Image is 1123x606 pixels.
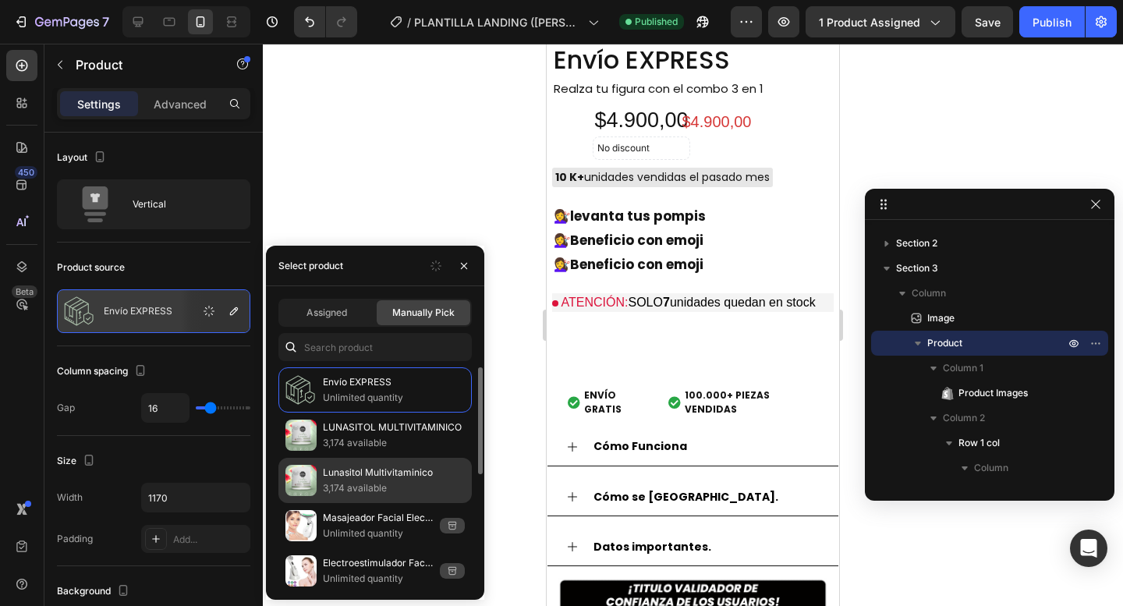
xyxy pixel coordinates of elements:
span: ATENCIÓN: [15,252,82,265]
span: Image [927,310,955,326]
img: collections [285,465,317,496]
span: 7 [116,252,123,265]
span: Published [635,15,678,29]
div: 450 [15,166,37,179]
div: Column spacing [57,361,150,382]
span: Column 1 [943,360,983,376]
p: Lunasitol Multivitaminico [323,465,465,480]
span: Column [912,285,946,301]
div: Padding [57,532,93,546]
span: Assigned [306,306,347,320]
div: Size [57,451,98,472]
iframe: Design area [547,44,839,606]
input: Auto [142,484,250,512]
div: $4.900,00 [134,67,231,90]
span: / [407,14,411,30]
p: 3,174 available [323,435,465,451]
div: Gap [57,401,75,415]
div: Vertical [133,186,228,222]
p: 💇‍♀️ [7,185,285,209]
div: unidades vendidas el pasado mes [5,124,226,144]
div: Add... [173,533,246,547]
span: Manually Pick [392,306,455,320]
img: collections [285,510,317,541]
p: Envío EXPRESS [104,306,172,317]
div: $4.900,00 [46,62,143,92]
p: SOLO unidades quedan en stock [5,250,287,268]
span: Section 2 [896,236,937,251]
button: Publish [1019,6,1085,37]
p: Masajeador Facial Electrico De Papada [323,510,434,526]
span: Column [974,460,1008,476]
div: Open Intercom Messenger [1070,530,1107,567]
span: Save [975,16,1001,29]
strong: Cómo se [GEOGRAPHIC_DATA]. [47,445,232,461]
strong: levanta tus pompis [23,163,159,182]
button: 7 [6,6,116,37]
img: product feature img [64,296,95,327]
div: Product source [57,260,125,275]
p: Advanced [154,96,207,112]
div: Beta [12,285,37,298]
p: Unlimited quantity [323,571,434,587]
p: Electroestimulador Facial con Terapia LED 6 en 1 [323,555,434,571]
p: 💇‍♀️ [7,161,285,185]
button: Save [962,6,1013,37]
p: Settings [77,96,121,112]
strong: Beneficio con emoji [23,187,157,206]
span: 100.000+ PIEZAS VENDIDAS [138,345,271,373]
div: Background [57,581,133,602]
p: Unlimited quantity [323,390,465,406]
span: Column 2 [943,410,985,426]
span: Product Images [958,385,1028,401]
p: LUNASITOL MULTIVITAMINICO [323,420,465,435]
p: Realza tu figura con el combo 3 en 1 [7,38,243,53]
span: Product [927,335,962,351]
div: Width [57,491,83,505]
span: 1 product assigned [819,14,920,30]
strong: Cómo Funciona [47,395,140,410]
p: 3,174 available [323,480,465,496]
p: 💇‍♀️ [7,209,285,233]
span: ENVÍO GRATIS [37,345,106,373]
span: Row 1 col [958,435,1000,451]
strong: Beneficio con emoji [23,211,157,230]
div: Layout [57,147,109,168]
span: Section 3 [896,260,938,276]
p: Envío EXPRESS [323,374,465,390]
img: collections [285,374,317,406]
input: Auto [142,394,189,422]
div: Undo/Redo [294,6,357,37]
button: Buy it now [5,292,287,324]
input: Search in Settings & Advanced [278,333,472,361]
p: Product [76,55,208,74]
div: Publish [1033,14,1072,30]
p: Unlimited quantity [323,526,434,541]
p: 7 [102,12,109,31]
span: PLANTILLA LANDING ([PERSON_NAME]) [414,14,582,30]
div: Buy it now [121,298,172,317]
span: 10 K+ [9,126,37,141]
p: No discount [51,97,138,112]
button: 1 product assigned [806,6,955,37]
strong: Datos importantes. [47,495,165,511]
img: collections [285,555,317,587]
img: collections [285,420,317,451]
div: Select product [278,259,343,273]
